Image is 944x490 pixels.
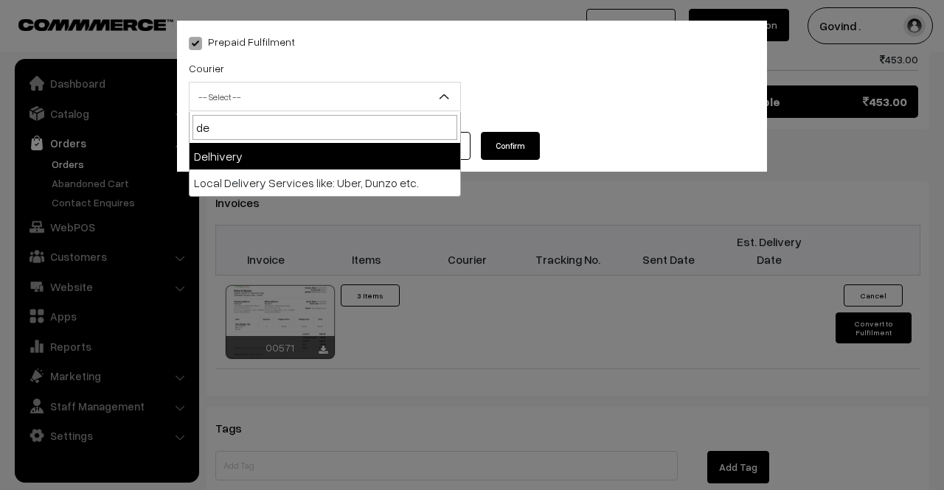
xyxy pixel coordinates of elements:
span: -- Select -- [190,84,460,110]
button: Confirm [481,132,540,160]
label: Prepaid Fulfilment [189,34,295,49]
label: Courier [189,60,224,76]
span: -- Select -- [189,82,461,111]
li: Local Delivery Services like: Uber, Dunzo etc. [190,169,460,196]
li: Delhivery [190,143,460,169]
